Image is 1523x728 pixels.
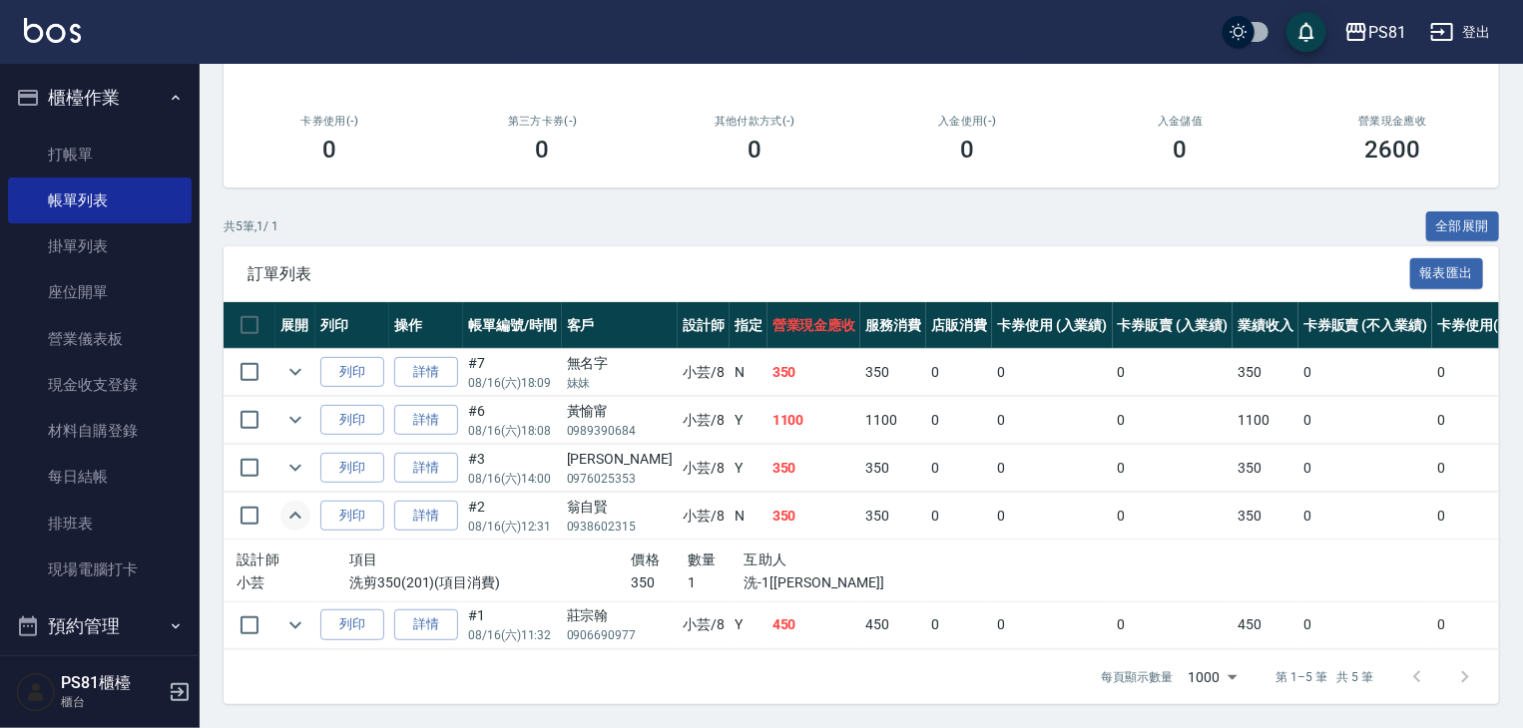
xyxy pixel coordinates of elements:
p: 08/16 (六) 18:09 [468,374,557,392]
div: 黃愉甯 [567,401,673,422]
div: 莊宗翰 [567,605,673,626]
td: 0 [1298,349,1432,396]
td: 0 [926,445,992,492]
td: 350 [860,445,926,492]
td: Y [730,397,767,444]
h5: PS81櫃檯 [61,673,163,693]
h2: 入金使用(-) [885,115,1050,128]
h2: 入金儲值 [1098,115,1263,128]
p: 共 5 筆, 1 / 1 [224,217,278,235]
a: 現金收支登錄 [8,362,192,408]
th: 卡券使用(-) [1432,302,1514,349]
td: 0 [992,445,1113,492]
td: 0 [1298,493,1432,540]
button: 列印 [320,357,384,388]
td: 1100 [1233,397,1298,444]
td: 0 [992,397,1113,444]
th: 店販消費 [926,302,992,349]
td: 350 [1233,349,1298,396]
td: Y [730,601,767,648]
h2: 第三方卡券(-) [460,115,625,128]
p: 08/16 (六) 11:32 [468,626,557,644]
td: 0 [1113,445,1234,492]
button: expand row [280,405,310,435]
p: 08/16 (六) 14:00 [468,470,557,488]
button: 列印 [320,453,384,484]
a: 打帳單 [8,132,192,178]
button: 列印 [320,501,384,532]
a: 現場電腦打卡 [8,546,192,592]
a: 排班表 [8,501,192,546]
th: 客戶 [562,302,678,349]
td: 1100 [767,397,861,444]
td: N [730,349,767,396]
img: Logo [24,18,81,43]
p: 0906690977 [567,626,673,644]
h3: 2600 [1365,136,1421,164]
th: 展開 [275,302,315,349]
td: 0 [1432,397,1514,444]
td: 小芸 /8 [678,493,730,540]
button: 全部展開 [1426,211,1500,242]
td: 0 [1432,445,1514,492]
td: 0 [992,349,1113,396]
td: 350 [860,349,926,396]
th: 業績收入 [1233,302,1298,349]
span: 訂單列表 [248,264,1410,284]
td: Y [730,445,767,492]
button: expand row [280,610,310,640]
a: 帳單列表 [8,178,192,223]
p: 0938602315 [567,518,673,536]
td: 0 [1298,397,1432,444]
td: #7 [463,349,562,396]
a: 詳情 [394,357,458,388]
td: 350 [767,493,861,540]
th: 卡券販賣 (不入業績) [1298,302,1432,349]
h2: 營業現金應收 [1310,115,1475,128]
th: 營業現金應收 [767,302,861,349]
th: 列印 [315,302,389,349]
button: save [1286,12,1326,52]
th: 設計師 [678,302,730,349]
button: 報表匯出 [1410,258,1484,289]
td: 450 [860,601,926,648]
p: 08/16 (六) 18:08 [468,422,557,440]
a: 詳情 [394,609,458,640]
div: 無名字 [567,353,673,374]
a: 詳情 [394,453,458,484]
td: #6 [463,397,562,444]
td: 0 [926,601,992,648]
td: 0 [926,349,992,396]
div: 1000 [1181,650,1245,704]
td: 0 [1298,445,1432,492]
td: 0 [1113,349,1234,396]
th: 卡券使用 (入業績) [992,302,1113,349]
div: PS81 [1368,20,1406,45]
p: 0989390684 [567,422,673,440]
td: 0 [926,397,992,444]
td: 0 [1113,493,1234,540]
button: 櫃檯作業 [8,72,192,124]
p: 08/16 (六) 12:31 [468,518,557,536]
img: Person [16,672,56,712]
td: 0 [1298,601,1432,648]
td: 0 [992,493,1113,540]
h3: 0 [1174,136,1188,164]
p: 洗-1[[PERSON_NAME]] [745,572,914,593]
td: N [730,493,767,540]
p: 0976025353 [567,470,673,488]
td: 450 [1233,601,1298,648]
button: expand row [280,501,310,531]
button: expand row [280,453,310,483]
td: 0 [926,493,992,540]
span: 設計師 [237,551,279,567]
a: 座位開單 [8,269,192,315]
span: 數量 [688,551,717,567]
td: 0 [1432,601,1514,648]
p: 洗剪350(201)(項目消費) [349,572,632,593]
p: 350 [632,572,689,593]
a: 營業儀表板 [8,316,192,362]
td: 小芸 /8 [678,601,730,648]
td: 0 [992,601,1113,648]
td: 小芸 /8 [678,445,730,492]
